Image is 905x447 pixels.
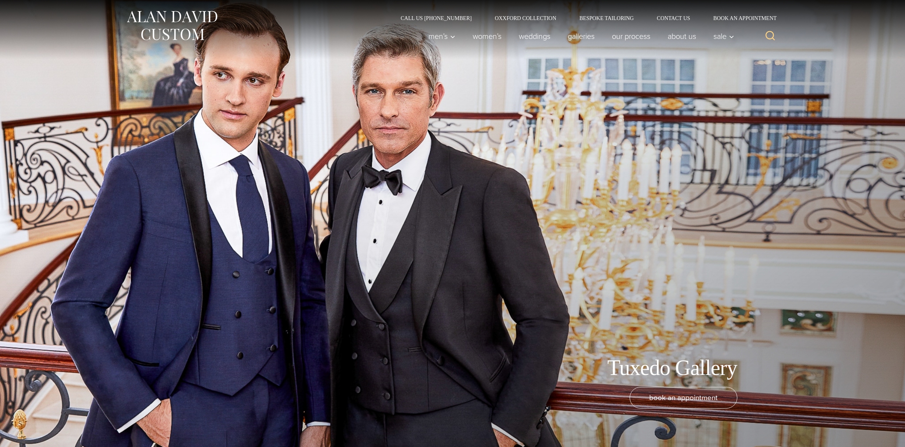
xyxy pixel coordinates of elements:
h1: Tuxedo Gallery [607,355,737,381]
a: Book an Appointment [702,15,779,21]
img: Alan David Custom [126,8,218,43]
a: Bespoke Tailoring [568,15,645,21]
a: About Us [659,28,705,44]
a: weddings [510,28,559,44]
a: Women’s [464,28,510,44]
a: Oxxford Collection [483,15,568,21]
span: Men’s [428,32,455,40]
a: Call Us [PHONE_NUMBER] [389,15,483,21]
a: book an appointment [630,387,737,408]
button: View Search Form [761,27,780,45]
span: book an appointment [649,392,718,403]
nav: Secondary Navigation [389,15,780,21]
nav: Primary Navigation [420,28,738,44]
span: Sale [713,32,734,40]
a: Our Process [603,28,659,44]
a: Galleries [559,28,603,44]
a: Contact Us [645,15,702,21]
